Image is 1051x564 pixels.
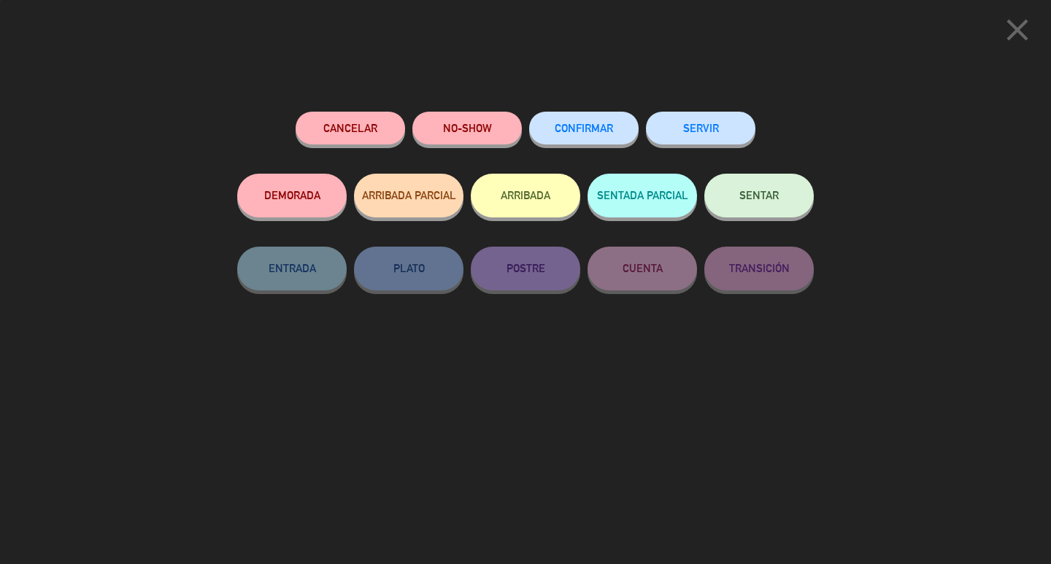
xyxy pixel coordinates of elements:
[555,122,613,134] span: CONFIRMAR
[588,247,697,290] button: CUENTA
[471,247,580,290] button: POSTRE
[739,189,779,201] span: SENTAR
[362,189,456,201] span: ARRIBADA PARCIAL
[237,247,347,290] button: ENTRADA
[354,174,463,217] button: ARRIBADA PARCIAL
[704,247,814,290] button: TRANSICIÓN
[646,112,755,144] button: SERVIR
[296,112,405,144] button: Cancelar
[529,112,639,144] button: CONFIRMAR
[471,174,580,217] button: ARRIBADA
[999,12,1036,48] i: close
[995,11,1040,54] button: close
[412,112,522,144] button: NO-SHOW
[354,247,463,290] button: PLATO
[704,174,814,217] button: SENTAR
[588,174,697,217] button: SENTADA PARCIAL
[237,174,347,217] button: DEMORADA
